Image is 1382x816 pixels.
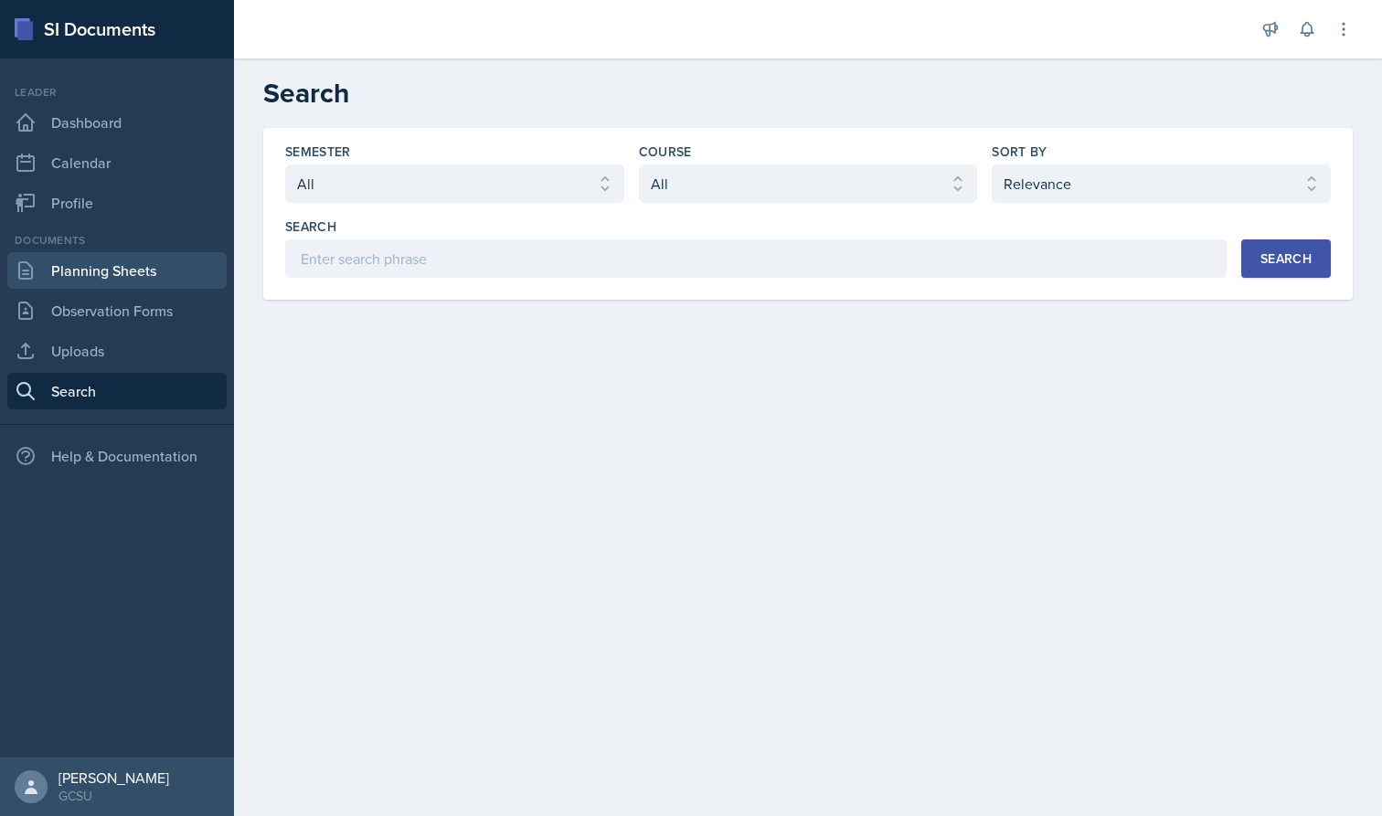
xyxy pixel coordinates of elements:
div: Search [1260,251,1312,266]
label: Semester [285,143,351,161]
label: Sort By [992,143,1047,161]
button: Search [1241,239,1331,278]
label: Course [639,143,692,161]
a: Profile [7,185,227,221]
a: Dashboard [7,104,227,141]
a: Observation Forms [7,292,227,329]
div: Documents [7,232,227,249]
div: [PERSON_NAME] [58,768,169,787]
div: Leader [7,84,227,101]
div: Help & Documentation [7,438,227,474]
h2: Search [263,77,1353,110]
a: Uploads [7,333,227,369]
a: Planning Sheets [7,252,227,289]
label: Search [285,217,336,236]
div: GCSU [58,787,169,805]
a: Search [7,373,227,409]
input: Enter search phrase [285,239,1227,278]
a: Calendar [7,144,227,181]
